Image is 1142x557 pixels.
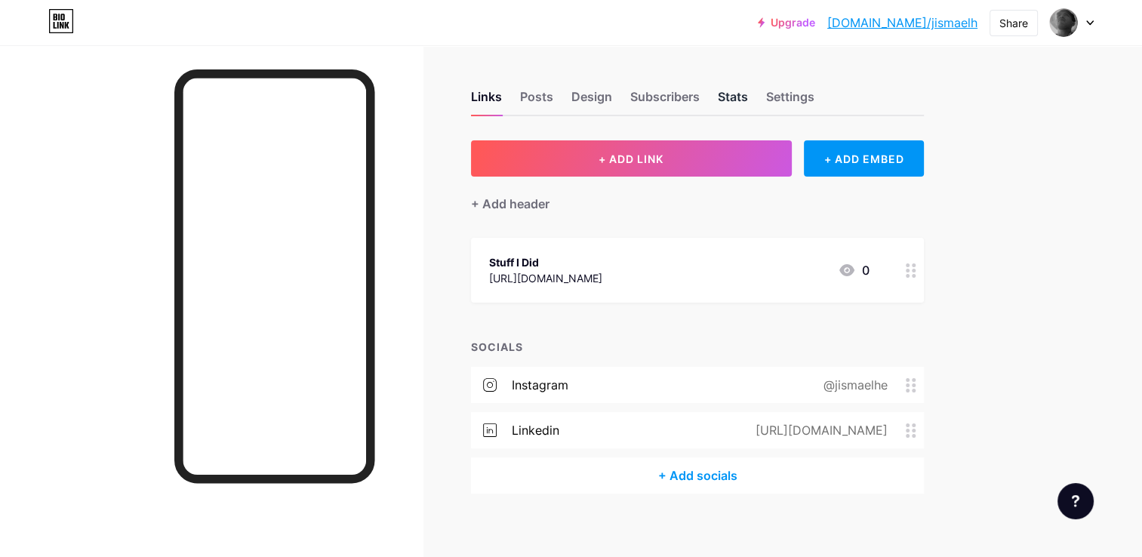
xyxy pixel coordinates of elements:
div: + Add header [471,195,549,213]
div: Stuff I Did [489,254,602,270]
div: Subscribers [630,88,700,115]
div: [URL][DOMAIN_NAME] [731,421,906,439]
div: linkedin [512,421,559,439]
div: @jismaelhe [799,376,906,394]
button: + ADD LINK [471,140,792,177]
div: Settings [766,88,814,115]
a: Upgrade [758,17,815,29]
div: 0 [838,261,870,279]
div: [URL][DOMAIN_NAME] [489,270,602,286]
div: Posts [520,88,553,115]
div: SOCIALS [471,339,924,355]
div: instagram [512,376,568,394]
img: Ismael Hernández José Alberto [1049,8,1078,37]
div: + Add socials [471,457,924,494]
div: Design [571,88,612,115]
div: Stats [718,88,748,115]
div: Share [999,15,1028,31]
a: [DOMAIN_NAME]/jismaelh [827,14,977,32]
div: + ADD EMBED [804,140,924,177]
span: + ADD LINK [599,152,663,165]
div: Links [471,88,502,115]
